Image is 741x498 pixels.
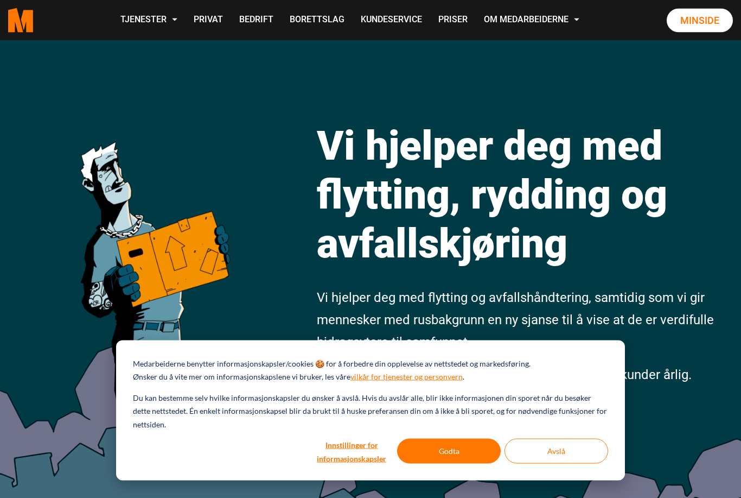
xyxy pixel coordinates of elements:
[70,97,239,426] img: medarbeiderne man icon optimized
[430,1,476,40] a: Priser
[504,439,608,464] button: Avslå
[133,392,608,432] p: Du kan bestemme selv hvilke informasjonskapsler du ønsker å avslå. Hvis du avslår alle, blir ikke...
[186,1,231,40] a: Privat
[282,1,353,40] a: Borettslag
[310,439,393,464] button: Innstillinger for informasjonskapsler
[116,341,625,481] div: Cookie banner
[231,1,282,40] a: Bedrift
[133,357,531,371] p: Medarbeiderne benytter informasjonskapsler/cookies 🍪 for å forbedre din opplevelse av nettstedet ...
[317,122,733,268] h1: Vi hjelper deg med flytting, rydding og avfallskjøring
[667,9,733,33] a: Minside
[317,291,714,350] span: Vi hjelper deg med flytting og avfallshåndtering, samtidig som vi gir mennesker med rusbakgrunn e...
[133,370,464,384] p: Ønsker du å vite mer om informasjonskapslene vi bruker, les våre .
[476,1,587,40] a: Om Medarbeiderne
[353,1,430,40] a: Kundeservice
[350,370,463,384] a: vilkår for tjenester og personvern
[397,439,501,464] button: Godta
[112,1,186,40] a: Tjenester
